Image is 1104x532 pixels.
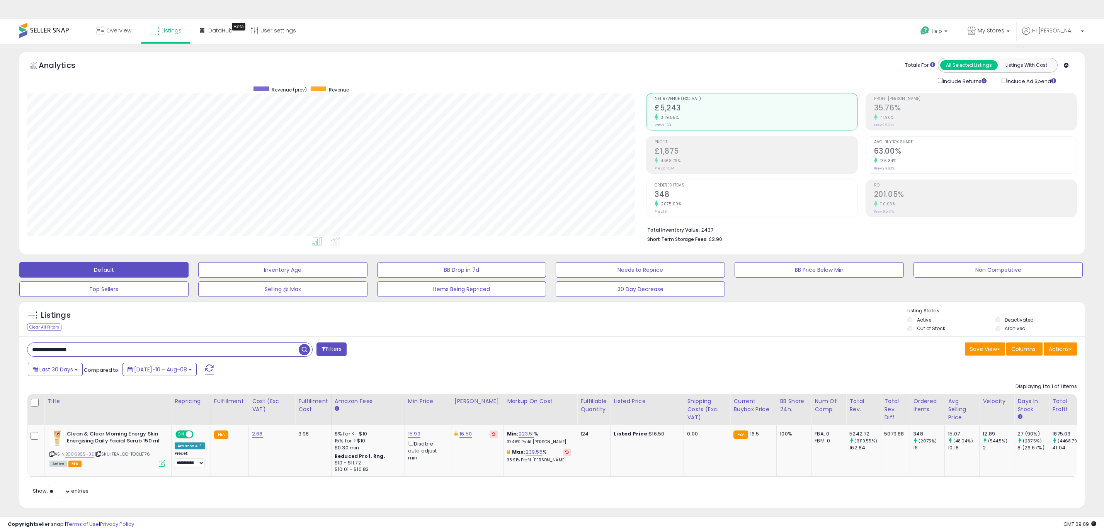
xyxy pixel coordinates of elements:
a: Terms of Use [66,520,99,528]
div: 5079.88 [884,430,904,437]
span: Columns [1011,345,1036,353]
a: 2.68 [252,430,263,438]
div: Preset: [175,451,205,468]
div: Include Ad Spend [996,76,1068,85]
label: Archived [1005,325,1026,332]
label: Deactivated [1005,317,1034,323]
small: 4468.79% [658,158,680,164]
div: Total Profit [1052,397,1080,413]
a: 239.55 [526,448,543,456]
div: 162.84 [849,444,881,451]
div: 0.00 [687,430,724,437]
div: 100% [780,430,805,437]
button: 30 Day Decrease [556,281,725,297]
div: 41.04 [1052,444,1084,451]
a: User settings [245,19,302,42]
h2: 348 [655,190,857,200]
div: Listed Price [614,397,680,405]
label: Active [917,317,931,323]
div: FBA: 0 [815,430,840,437]
div: Num of Comp. [815,397,843,413]
small: (48.04%) [953,438,973,444]
div: Ordered Items [913,397,941,413]
div: 124 [580,430,604,437]
h2: 201.05% [874,190,1077,200]
span: Overview [106,27,131,34]
a: 16.50 [459,430,472,438]
small: Prev: 16 [655,209,667,214]
p: Listing States: [907,307,1085,315]
div: Clear All Filters [27,324,61,331]
div: Repricing [175,397,208,405]
span: Show: entries [33,487,88,495]
span: ROI [874,183,1077,188]
div: ASIN: [49,430,165,466]
small: FBA [214,430,228,439]
span: OFF [192,431,205,437]
small: (3119.55%) [854,438,877,444]
div: FBM: 0 [815,437,840,444]
div: 348 [913,430,944,437]
b: Min: [507,430,519,437]
small: 136.84% [878,158,896,164]
div: 5242.72 [849,430,881,437]
h5: Listings [41,310,71,321]
div: Cost (Exc. VAT) [252,397,292,413]
div: 2 [983,444,1014,451]
small: Prev: £163 [655,123,671,127]
div: 10.18 [948,444,979,451]
button: Save View [965,342,1005,356]
div: Amazon AI * [175,442,205,449]
button: Selling @ Max [198,281,367,297]
div: Disable auto adjust min [408,439,445,462]
small: (237.5%) [1023,438,1042,444]
div: 15% for > $10 [335,437,399,444]
div: Total Rev. Diff. [884,397,907,422]
a: Privacy Policy [100,520,134,528]
b: Clean & Clear Morning Energy Skin Energising Daily Facial Scrub 150 ml [67,430,161,447]
span: Revenue (prev) [272,86,307,93]
b: Listed Price: [614,430,649,437]
div: BB Share 24h. [780,397,808,413]
div: Include Returns [932,76,996,85]
div: 27 (90%) [1017,430,1049,437]
small: Prev: 26.60% [874,166,895,171]
div: 15.07 [948,430,979,437]
button: Needs to Reprice [556,262,725,278]
a: Hi [PERSON_NAME] [1022,27,1084,44]
span: | SKU: FBA_CC-TOCLE176 [95,451,150,457]
div: $0.30 min [335,444,399,451]
small: FBA [733,430,748,439]
small: 3119.55% [658,115,679,120]
button: Filters [316,342,347,356]
div: Min Price [408,397,448,405]
div: % [507,449,571,463]
div: 1875.03 [1052,430,1084,437]
a: DataHub [194,19,238,42]
th: The percentage added to the cost of goods (COGS) that forms the calculator for Min & Max prices. [504,394,577,425]
span: FBA [68,461,82,467]
label: Out of Stock [917,325,945,332]
div: Avg Selling Price [948,397,976,422]
span: Hi [PERSON_NAME] [1032,27,1078,34]
b: Short Term Storage Fees: [647,236,708,242]
span: 16.5 [750,430,759,437]
strong: Copyright [8,520,36,528]
div: $10 - $11.72 [335,460,399,466]
small: (4468.79%) [1058,438,1083,444]
button: Inventory Age [198,262,367,278]
div: Days In Stock [1017,397,1046,413]
button: Default [19,262,189,278]
span: Ordered Items [655,183,857,188]
div: Total Rev. [849,397,878,413]
div: 12.89 [983,430,1014,437]
a: Help [914,20,955,44]
div: Tooltip anchor [232,23,245,30]
div: Markup on Cost [507,397,574,405]
h2: 35.76% [874,103,1077,114]
div: Fulfillable Quantity [580,397,607,413]
h5: Analytics [39,60,90,73]
a: Listings [144,19,187,42]
span: Compared to: [84,366,119,374]
span: 2025-09-9 09:09 GMT [1063,520,1096,528]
